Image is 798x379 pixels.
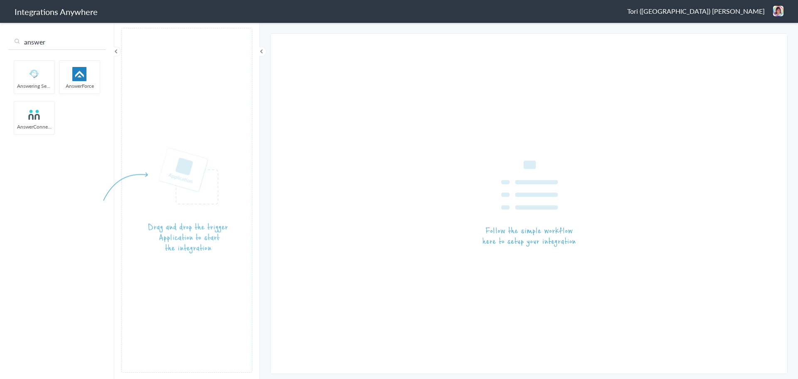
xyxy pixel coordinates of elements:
span: AnswerConnect [14,123,54,130]
img: instruction-trigger.png [103,147,228,253]
img: instruction-workflow.png [483,161,576,247]
img: Answering_service.png [17,67,52,81]
span: Answering Service [14,82,54,89]
img: 768d5142-74bb-47e6-ba88-cbb552782f45.png [773,6,783,16]
input: Search... [8,34,106,50]
span: Tori ([GEOGRAPHIC_DATA]) [PERSON_NAME] [627,6,765,16]
span: AnswerForce [59,82,100,89]
img: answerconnect-logo.svg [17,108,52,122]
img: af-app-logo.svg [62,67,97,81]
h1: Integrations Anywhere [15,6,98,17]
